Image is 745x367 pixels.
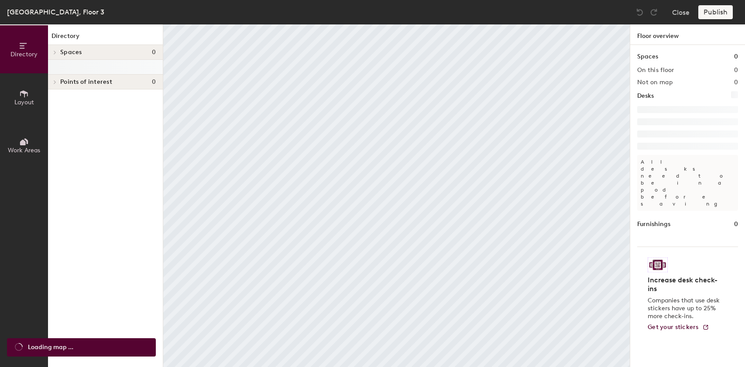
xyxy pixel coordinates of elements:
span: Work Areas [8,147,40,154]
p: Companies that use desk stickers have up to 25% more check-ins. [648,297,722,320]
div: [GEOGRAPHIC_DATA], Floor 3 [7,7,104,17]
h1: Floor overview [630,24,745,45]
span: Get your stickers [648,323,699,331]
canvas: Map [163,24,630,367]
span: Spaces [60,49,82,56]
span: 0 [152,79,156,86]
h2: 0 [734,79,738,86]
h4: Increase desk check-ins [648,276,722,293]
span: Layout [14,99,34,106]
h1: 0 [734,52,738,62]
span: Points of interest [60,79,112,86]
h2: Not on map [637,79,673,86]
a: Get your stickers [648,324,709,331]
img: Undo [635,8,644,17]
span: Loading map ... [28,343,73,352]
h1: Directory [48,31,163,45]
span: 0 [152,49,156,56]
h1: Desks [637,91,654,101]
p: All desks need to be in a pod before saving [637,155,738,211]
span: Directory [10,51,38,58]
h1: Spaces [637,52,658,62]
button: Close [672,5,690,19]
h1: Furnishings [637,220,670,229]
h2: 0 [734,67,738,74]
img: Sticker logo [648,257,668,272]
h1: 0 [734,220,738,229]
h2: On this floor [637,67,674,74]
img: Redo [649,8,658,17]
